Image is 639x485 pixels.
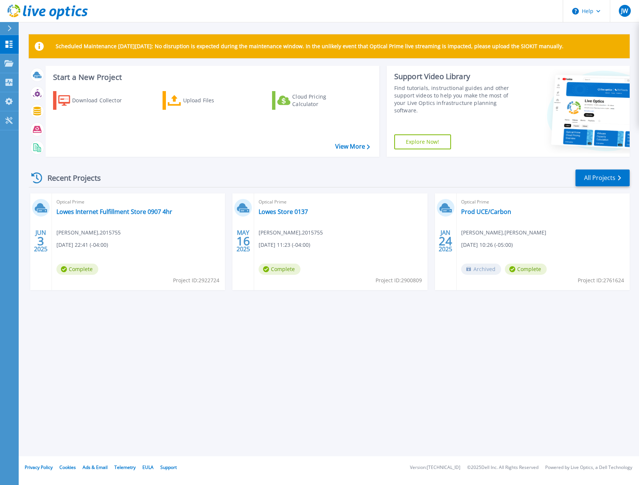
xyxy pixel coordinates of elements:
li: © 2025 Dell Inc. All Rights Reserved [467,465,538,470]
span: 3 [37,238,44,244]
span: Project ID: 2761624 [578,276,624,285]
div: Support Video Library [394,72,517,81]
a: Download Collector [53,91,136,110]
div: Cloud Pricing Calculator [292,93,352,108]
div: JUN 2025 [34,227,48,255]
span: [PERSON_NAME] , 2015755 [259,228,323,237]
span: [DATE] 11:23 (-04:00) [259,241,310,249]
a: Lowes Store 0137 [259,208,308,215]
span: Complete [56,264,98,275]
span: [PERSON_NAME] , [PERSON_NAME] [461,228,546,237]
a: Cookies [59,464,76,470]
span: 16 [237,238,250,244]
a: Cloud Pricing Calculator [272,91,355,110]
a: Upload Files [163,91,246,110]
span: Archived [461,264,501,275]
div: MAY 2025 [236,227,250,255]
div: Find tutorials, instructional guides and other support videos to help you make the most of your L... [394,84,517,114]
p: Scheduled Maintenance [DATE][DATE]: No disruption is expected during the maintenance window. In t... [56,43,564,49]
a: View More [335,143,370,150]
a: Prod UCE/Carbon [461,208,511,215]
a: Support [160,464,177,470]
a: Lowes Internet Fulfillment Store 0907 4hr [56,208,172,215]
li: Version: [TECHNICAL_ID] [410,465,460,470]
span: Complete [259,264,300,275]
a: EULA [142,464,154,470]
span: [PERSON_NAME] , 2015755 [56,228,121,237]
a: Telemetry [114,464,136,470]
span: Optical Prime [56,198,220,206]
a: All Projects [575,170,630,186]
span: [DATE] 22:41 (-04:00) [56,241,108,249]
span: [DATE] 10:26 (-05:00) [461,241,513,249]
div: Download Collector [72,93,132,108]
span: 24 [439,238,452,244]
a: Privacy Policy [25,464,53,470]
span: Optical Prime [461,198,625,206]
span: Project ID: 2922724 [173,276,219,285]
li: Powered by Live Optics, a Dell Technology [545,465,632,470]
a: Explore Now! [394,134,451,149]
span: Optical Prime [259,198,423,206]
a: Ads & Email [83,464,108,470]
div: JAN 2025 [438,227,453,255]
div: Upload Files [183,93,243,108]
span: Project ID: 2900809 [376,276,422,285]
span: JW [621,8,628,14]
div: Recent Projects [29,169,111,187]
h3: Start a New Project [53,73,370,81]
span: Complete [505,264,547,275]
